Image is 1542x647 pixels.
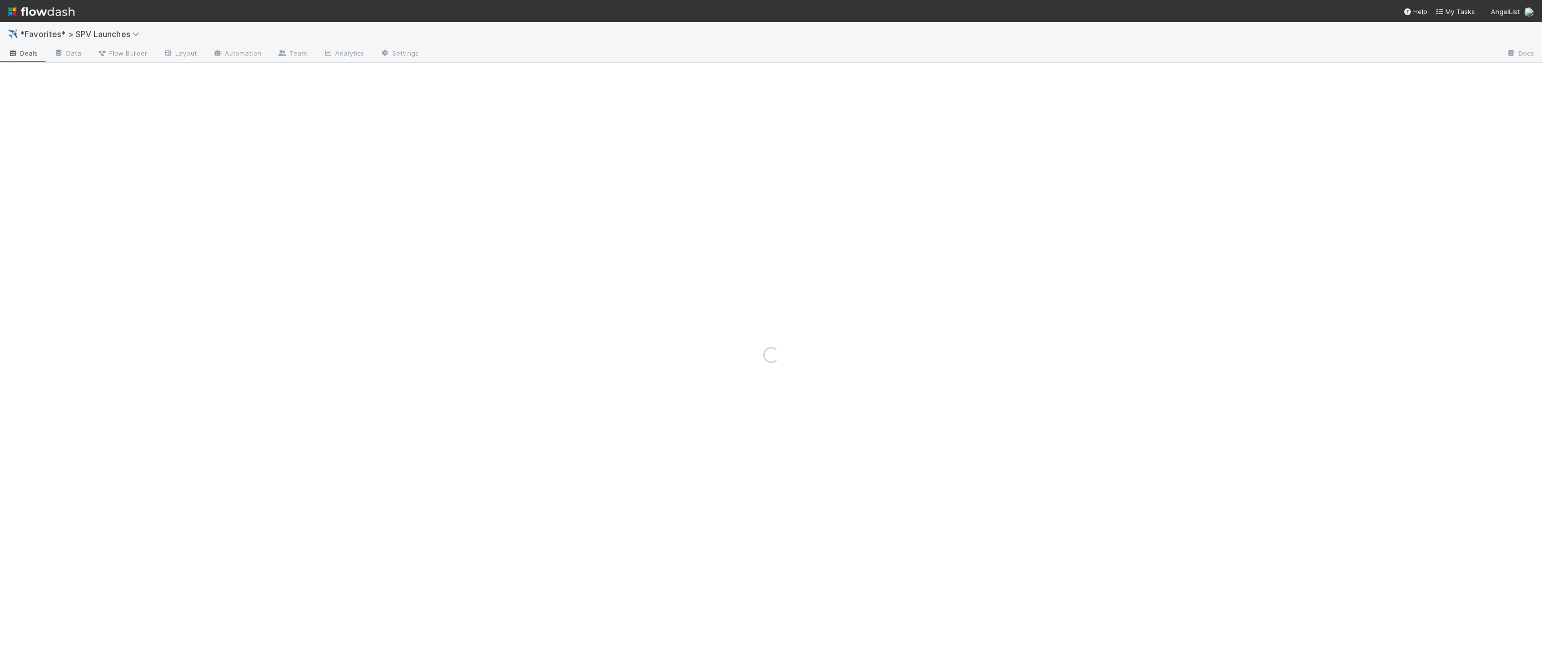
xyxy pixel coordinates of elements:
img: avatar_b18de8e2-1483-4e81-aa60-0a3d21592880.png [1524,7,1534,17]
a: Team [269,46,315,62]
span: My Tasks [1435,8,1475,16]
a: My Tasks [1435,7,1475,17]
a: Data [46,46,89,62]
a: Analytics [315,46,372,62]
span: Deals [8,48,38,58]
a: Docs [1498,46,1542,62]
a: Automation [205,46,269,62]
div: Help [1403,7,1427,17]
a: Layout [155,46,205,62]
a: Settings [372,46,427,62]
span: *Favorites* > SPV Launches [20,29,144,39]
span: AngelList [1491,8,1520,16]
span: ✈️ [8,30,18,38]
a: Flow Builder [89,46,155,62]
img: logo-inverted-e16ddd16eac7371096b0.svg [8,3,75,20]
span: Flow Builder [97,48,147,58]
